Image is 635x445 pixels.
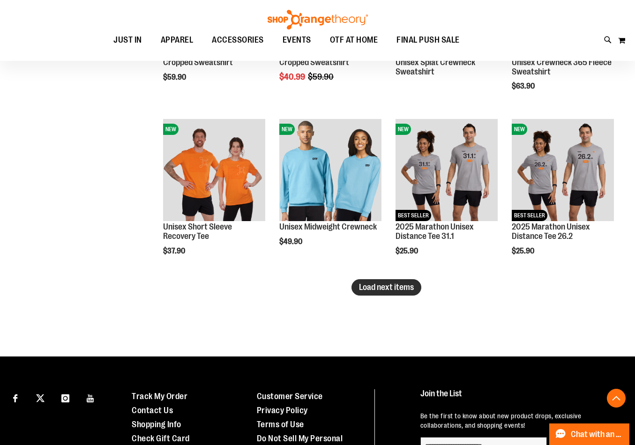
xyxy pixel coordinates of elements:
a: Unisex Midweight Crewneck [279,222,377,231]
a: 2025 Marathon Unisex Distance Tee 31.1 [396,222,474,241]
span: Chat with an Expert [571,430,624,439]
a: Visit our Youtube page [82,389,99,406]
a: Unisex Short Sleeve Recovery Tee [163,222,232,241]
div: product [507,114,619,279]
span: BEST SELLER [396,210,431,221]
a: Unisex Crewneck 365 Fleece Sweatshirt [512,58,612,76]
span: NEW [279,124,295,135]
span: $59.90 [163,73,187,82]
span: $40.99 [279,72,306,82]
a: Visit our Facebook page [7,389,23,406]
a: 2025 Marathon Unisex Distance Tee 31.1NEWBEST SELLER [396,119,498,222]
div: product [275,114,386,270]
a: Visit our X page [32,389,49,406]
span: APPAREL [161,30,194,51]
a: Shopping Info [132,420,181,429]
span: EVENTS [283,30,311,51]
a: Contact Us [132,406,173,415]
span: FINAL PUSH SALE [396,30,460,51]
span: $49.90 [279,237,304,246]
a: Terms of Use [257,420,304,429]
a: Visit our Instagram page [57,389,74,406]
img: Twitter [36,394,45,402]
span: $25.90 [512,247,536,255]
span: ACCESSORIES [212,30,264,51]
span: OTF AT HOME [330,30,378,51]
a: 2025 Marathon Unisex Distance Tee 26.2NEWBEST SELLER [512,119,614,222]
button: Load next items [351,279,421,296]
p: Be the first to know about new product drops, exclusive collaborations, and shopping events! [420,411,618,430]
span: NEW [163,124,179,135]
span: $25.90 [396,247,419,255]
span: NEW [512,124,527,135]
span: $63.90 [512,82,536,90]
a: Customer Service [257,392,323,401]
h4: Join the List [420,389,618,407]
img: Unisex Short Sleeve Recovery Tee [163,119,265,221]
a: Cropped Sweatshirt [163,58,233,67]
a: Unisex Short Sleeve Recovery TeeNEW [163,119,265,222]
span: $59.90 [308,72,335,82]
span: BEST SELLER [512,210,547,221]
img: 2025 Marathon Unisex Distance Tee 26.2 [512,119,614,221]
a: Unisex Splat Crewneck Sweatshirt [396,58,475,76]
img: Unisex Midweight Crewneck [279,119,381,221]
span: Load next items [359,282,414,292]
div: product [158,114,270,279]
button: Chat with an Expert [549,423,630,445]
span: NEW [396,124,411,135]
span: $37.90 [163,247,187,255]
a: Track My Order [132,392,187,401]
a: Privacy Policy [257,406,308,415]
a: Cropped Sweatshirt [279,58,349,67]
button: Back To Top [607,389,626,408]
div: product [391,114,502,279]
a: 2025 Marathon Unisex Distance Tee 26.2 [512,222,590,241]
img: Shop Orangetheory [266,10,369,30]
span: JUST IN [113,30,142,51]
img: 2025 Marathon Unisex Distance Tee 31.1 [396,119,498,221]
a: Unisex Midweight CrewneckNEW [279,119,381,222]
